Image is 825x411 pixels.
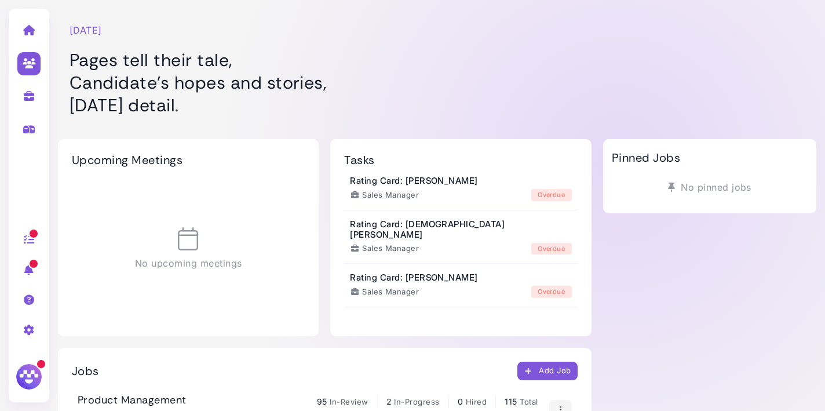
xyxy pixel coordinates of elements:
[350,176,477,186] h3: Rating Card: [PERSON_NAME]
[70,23,102,37] time: [DATE]
[517,362,578,380] button: Add Job
[531,243,572,255] div: overdue
[344,153,374,167] h2: Tasks
[317,397,327,406] span: 95
[458,397,463,406] span: 0
[350,190,419,201] div: Sales Manager
[72,179,305,319] div: No upcoming meetings
[350,219,571,240] h3: Rating Card: [DEMOGRAPHIC_DATA][PERSON_NAME]
[612,151,680,165] h2: Pinned Jobs
[72,153,182,167] h2: Upcoming Meetings
[612,176,808,198] div: No pinned jobs
[350,243,419,254] div: Sales Manager
[520,397,538,406] span: Total
[70,49,580,117] h1: Pages tell their tale, Candidate's hopes and stories, [DATE] detail.
[14,362,43,391] img: Megan
[386,397,392,406] span: 2
[531,286,572,298] div: overdue
[466,397,487,406] span: Hired
[350,286,419,298] div: Sales Manager
[350,272,477,283] h3: Rating Card: [PERSON_NAME]
[531,189,572,201] div: overdue
[78,394,187,407] h3: Product Management
[330,397,368,406] span: In-Review
[394,397,439,406] span: In-Progress
[72,364,99,378] h2: Jobs
[524,365,571,377] div: Add Job
[505,397,517,406] span: 115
